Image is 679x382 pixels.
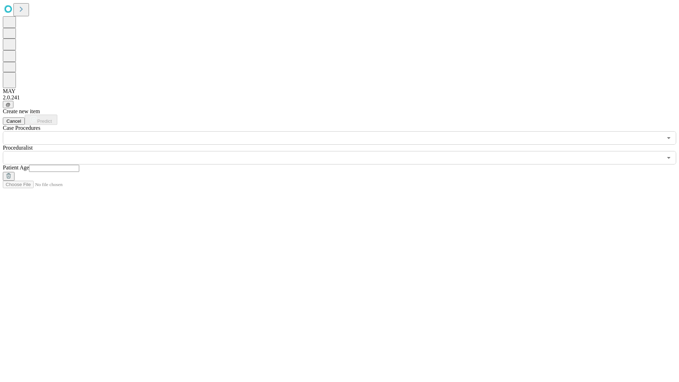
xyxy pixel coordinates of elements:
[3,88,676,94] div: MAY
[37,118,52,124] span: Predict
[3,101,13,108] button: @
[664,153,674,163] button: Open
[6,118,21,124] span: Cancel
[3,117,25,125] button: Cancel
[3,164,29,170] span: Patient Age
[6,102,11,107] span: @
[3,125,40,131] span: Scheduled Procedure
[3,94,676,101] div: 2.0.241
[3,145,33,151] span: Proceduralist
[25,115,57,125] button: Predict
[3,108,40,114] span: Create new item
[664,133,674,143] button: Open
